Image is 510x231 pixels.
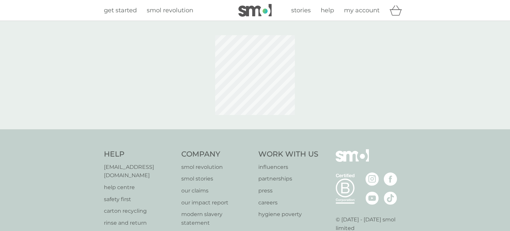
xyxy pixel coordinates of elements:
[181,210,252,227] a: modern slavery statement
[384,173,397,186] img: visit the smol Facebook page
[181,174,252,183] a: smol stories
[147,6,193,15] a: smol revolution
[181,198,252,207] a: our impact report
[181,163,252,172] a: smol revolution
[104,149,175,160] h4: Help
[344,6,380,15] a: my account
[321,6,334,15] a: help
[238,4,272,17] img: smol
[258,198,318,207] a: careers
[366,191,379,205] img: visit the smol Youtube page
[104,163,175,180] a: [EMAIL_ADDRESS][DOMAIN_NAME]
[389,4,406,17] div: basket
[258,149,318,160] h4: Work With Us
[258,174,318,183] a: partnerships
[104,207,175,215] a: carton recycling
[104,219,175,227] a: rinse and return
[104,183,175,192] a: help centre
[181,186,252,195] a: our claims
[258,163,318,172] a: influencers
[258,210,318,219] a: hygiene poverty
[181,149,252,160] h4: Company
[291,6,311,15] a: stories
[366,173,379,186] img: visit the smol Instagram page
[104,195,175,204] a: safety first
[258,186,318,195] a: press
[336,149,369,172] img: smol
[147,7,193,14] span: smol revolution
[104,7,137,14] span: get started
[291,7,311,14] span: stories
[344,7,380,14] span: my account
[384,191,397,205] img: visit the smol Tiktok page
[321,7,334,14] span: help
[104,6,137,15] a: get started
